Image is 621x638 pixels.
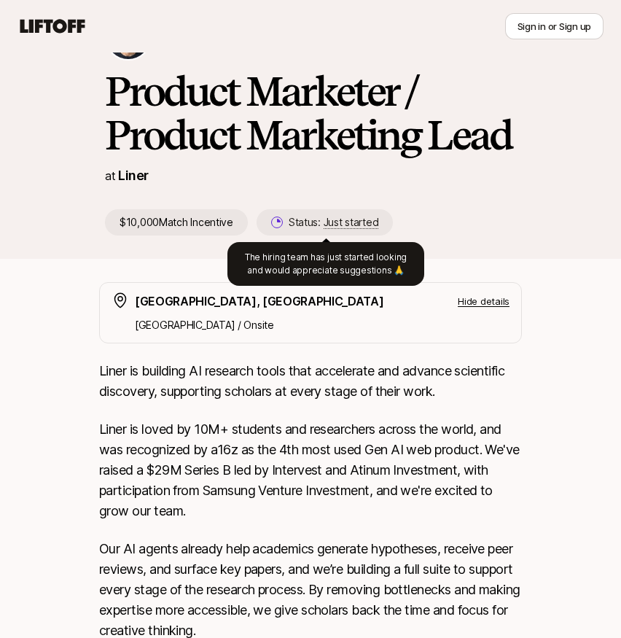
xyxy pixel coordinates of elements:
[105,69,516,157] h1: Product Marketer / Product Marketing Lead
[135,316,509,334] p: [GEOGRAPHIC_DATA] / Onsite
[105,166,115,185] p: at
[324,216,379,229] span: Just started
[135,292,383,311] p: [GEOGRAPHIC_DATA], [GEOGRAPHIC_DATA]
[505,13,604,39] button: Sign in or Sign up
[118,168,148,183] a: Liner
[458,294,509,308] p: Hide details
[289,214,378,231] p: Status:
[99,419,522,521] p: Liner is loved by 10M+ students and researchers across the world, and was recognized by a16z as t...
[239,251,413,277] p: The hiring team has just started looking and would appreciate suggestions 🙏
[105,209,248,236] p: $10,000 Match Incentive
[99,361,522,402] p: Liner is building AI research tools that accelerate and advance scientific discovery, supporting ...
